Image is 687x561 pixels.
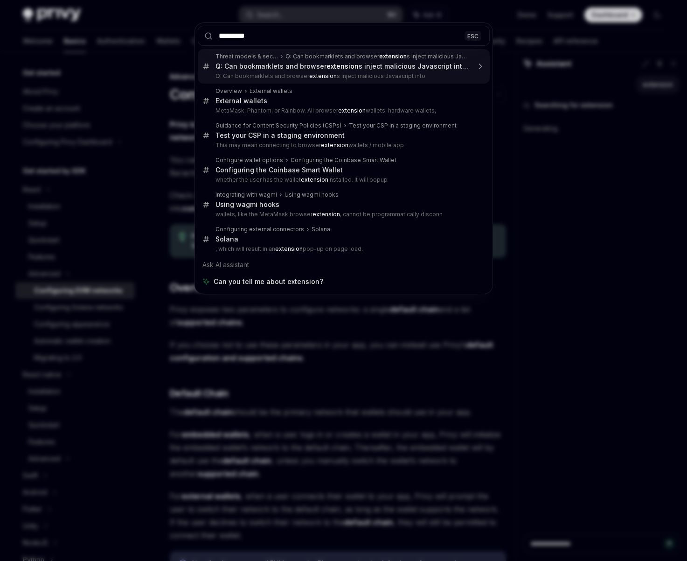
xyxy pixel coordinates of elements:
[291,156,396,164] div: Configuring the Coinbase Smart Wallet
[379,53,407,60] b: extension
[285,53,470,60] div: Q: Can bookmarklets and browser s inject malicious Javascript into the iframe?
[215,107,470,114] p: MetaMask, Phantom, or Rainbow. All browser wallets, hardware wallets,
[215,142,470,149] p: This may mean connecting to browser wallets / mobile app
[215,200,279,209] div: Using wagmi hooks
[312,226,330,233] div: Solana
[215,62,470,71] div: Q: Can bookmarklets and browser s inject malicious Javascript into the iframe?
[309,72,337,79] b: extension
[215,191,277,199] div: Integrating with wagmi
[198,256,490,273] div: Ask AI assistant
[215,87,242,95] div: Overview
[326,62,359,70] b: extension
[215,245,470,253] p: , which will result in an pop-up on page load.
[215,226,304,233] div: Configuring external connectors
[215,53,278,60] div: Threat models & security FAQ
[250,87,292,95] div: External wallets
[338,107,366,114] b: extension
[215,166,343,174] div: Configuring the Coinbase Smart Wallet
[215,122,341,129] div: Guidance for Content Security Policies (CSPs)
[301,176,328,183] b: extension
[285,191,339,199] div: Using wagmi hooks
[465,31,481,41] div: ESC
[349,122,457,129] div: Test your CSP in a staging environment
[321,142,348,149] b: extension
[215,72,470,80] p: Q: Can bookmarklets and browser s inject malicious Javascript into
[215,176,470,184] p: whether the user has the wallet installed. It will popup
[215,97,267,105] div: External wallets
[215,235,238,243] div: Solana
[215,211,470,218] p: wallets, like the MetaMask browser , cannot be programmatically disconn
[215,156,283,164] div: Configure wallet options
[215,131,345,140] div: Test your CSP in a staging environment
[312,211,340,218] b: extension
[214,277,323,286] span: Can you tell me about extension?
[275,245,303,252] b: extension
